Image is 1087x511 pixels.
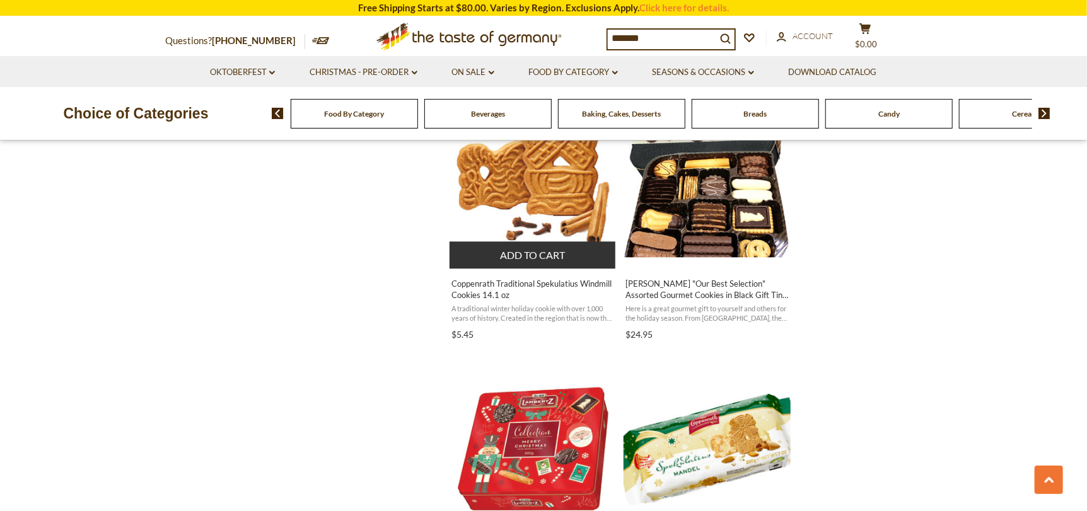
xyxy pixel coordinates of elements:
[856,39,878,49] span: $0.00
[793,31,833,41] span: Account
[212,35,296,46] a: [PHONE_NUMBER]
[529,66,618,79] a: Food By Category
[624,79,791,344] a: Lambertz
[639,2,729,13] a: Click here for details.
[625,278,789,301] span: [PERSON_NAME] "Our Best Selection" Assorted Gourmet Cookies in Black Gift Tin, 17.6 oz
[452,66,494,79] a: On Sale
[165,33,305,49] p: Questions?
[625,329,653,340] span: $24.95
[450,79,617,344] a: Coppenrath Traditional Spekulatius Windmill Cookies 14.1 oz
[310,66,417,79] a: Christmas - PRE-ORDER
[1038,108,1050,119] img: next arrow
[1012,109,1033,118] a: Cereal
[625,304,789,323] span: Here is a great gourmet gift to yourself and others for the holiday season. From [GEOGRAPHIC_DATA...
[878,109,900,118] a: Candy
[450,241,615,268] button: Add to cart
[583,109,661,118] a: Baking, Cakes, Desserts
[210,66,275,79] a: Oktoberfest
[451,304,615,323] span: A traditional winter holiday cookie with over 1,000 years of history. Created in the region that ...
[272,108,284,119] img: previous arrow
[789,66,877,79] a: Download Catalog
[325,109,385,118] a: Food By Category
[653,66,754,79] a: Seasons & Occasions
[777,30,833,43] a: Account
[451,329,474,340] span: $5.45
[451,278,615,301] span: Coppenrath Traditional Spekulatius Windmill Cookies 14.1 oz
[744,109,767,118] a: Breads
[471,109,505,118] a: Beverages
[846,23,884,54] button: $0.00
